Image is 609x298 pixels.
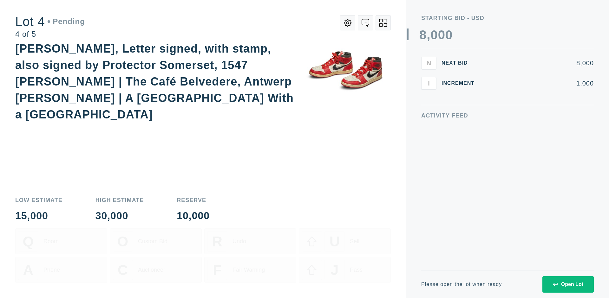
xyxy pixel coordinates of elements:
div: High Estimate [95,197,144,203]
div: Please open the lot when ready [421,282,502,287]
button: N [421,57,436,69]
button: Open Lot [542,276,594,293]
div: 8,000 [485,60,594,66]
div: 1,000 [485,80,594,86]
div: Reserve [177,197,210,203]
div: Lot 4 [15,15,85,28]
div: Low Estimate [15,197,62,203]
div: [PERSON_NAME], Letter signed, with stamp, also signed by Protector Somerset, 1547 [PERSON_NAME] |... [15,42,294,121]
div: 4 of 5 [15,30,85,38]
button: I [421,77,436,90]
div: 30,000 [95,211,144,221]
div: 8 [419,29,427,41]
div: Starting Bid - USD [421,15,594,21]
div: Pending [48,18,85,25]
span: I [428,79,430,87]
div: 10,000 [177,211,210,221]
div: Activity Feed [421,113,594,118]
div: 0 [438,29,445,41]
div: Open Lot [553,282,583,287]
div: 0 [445,29,453,41]
div: Next Bid [442,60,480,66]
div: , [427,29,430,155]
span: N [427,59,431,67]
div: 0 [430,29,438,41]
div: 15,000 [15,211,62,221]
div: Increment [442,81,480,86]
